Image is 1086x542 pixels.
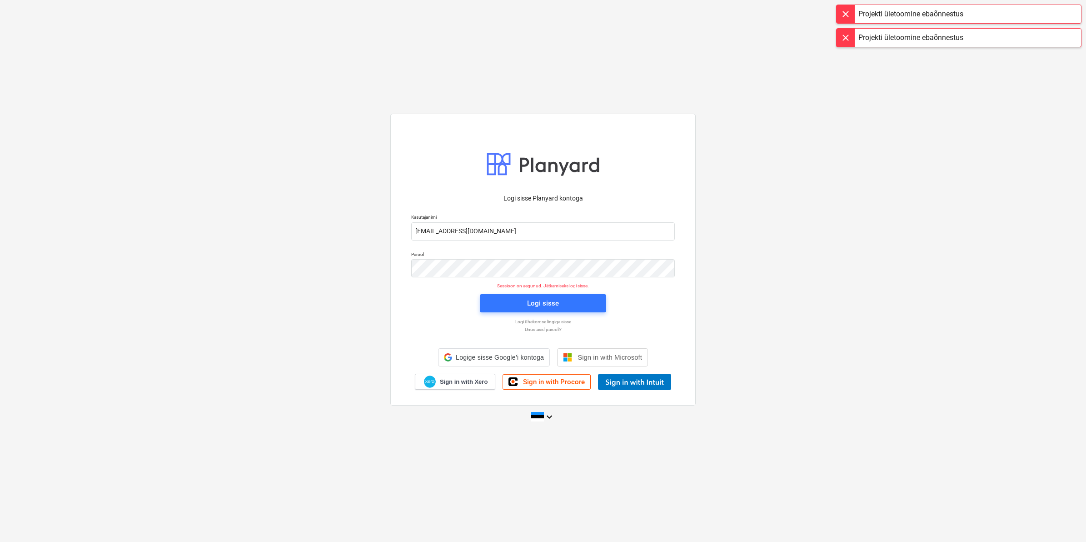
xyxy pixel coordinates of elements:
span: Sign in with Procore [523,378,585,386]
a: Unustasid parooli? [407,326,679,332]
a: Logi ühekordse lingiga sisse [407,319,679,325]
p: Kasutajanimi [411,214,675,222]
i: keyboard_arrow_down [544,412,555,422]
button: Logi sisse [480,294,606,312]
p: Sessioon on aegunud. Jätkamiseks logi sisse. [406,283,680,289]
p: Logi sisse Planyard kontoga [411,194,675,203]
span: Logige sisse Google’i kontoga [456,354,544,361]
input: Kasutajanimi [411,222,675,241]
div: Logi sisse [527,297,559,309]
p: Parool [411,251,675,259]
img: Microsoft logo [563,353,572,362]
a: Sign in with Xero [415,374,496,390]
div: Projekti ületoomine ebaõnnestus [858,9,963,20]
img: Xero logo [424,376,436,388]
a: Sign in with Procore [503,374,591,390]
div: Projekti ületoomine ebaõnnestus [858,32,963,43]
span: Sign in with Microsoft [578,353,642,361]
span: Sign in with Xero [440,378,488,386]
div: Logige sisse Google’i kontoga [438,348,550,366]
